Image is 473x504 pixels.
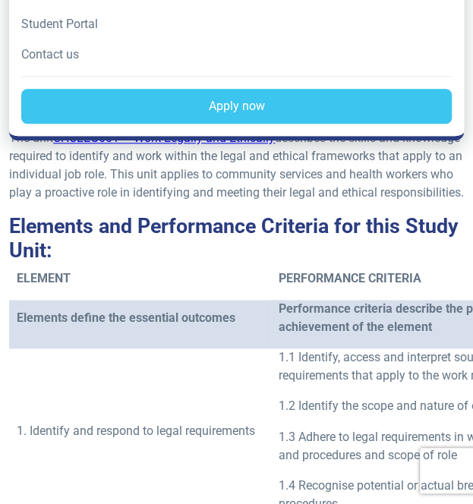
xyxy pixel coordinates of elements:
[17,421,263,439] p: 1. Identify and respond to legal requirements
[21,9,452,39] a: Student Portal
[21,89,452,124] a: Apply now
[9,214,464,263] h2: Elements and Performance Criteria for this Study Unit:
[17,271,71,285] strong: ELEMENT
[17,310,235,325] strong: Elements define the essential outcomes
[279,271,421,285] strong: PERFORMANCE CRITERIA
[21,39,452,70] a: Contact us
[9,129,464,202] p: The unit describes the skills and knowledge required to identify and work within the legal and et...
